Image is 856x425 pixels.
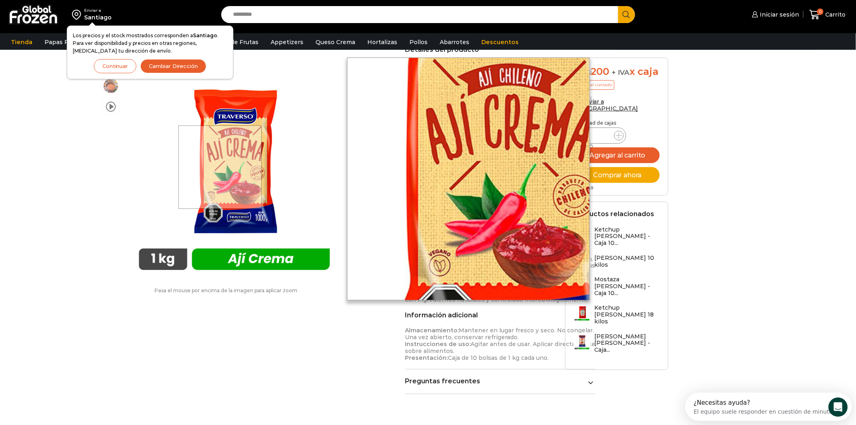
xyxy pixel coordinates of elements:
h3: Ketchup [PERSON_NAME] 18 kilos [595,304,660,325]
span: aji [103,78,119,94]
a: [PERSON_NAME] 10 kilos [574,255,660,272]
h2: Productos relacionados [574,210,655,218]
img: address-field-icon.svg [72,8,84,21]
div: Enviar a [84,8,112,13]
a: Appetizers [267,34,307,50]
a: Abarrotes [436,34,473,50]
strong: Almacenamiento: [405,327,459,334]
h2: Información adicional [405,311,595,319]
span: 0 [817,8,824,15]
strong: Instrucciones de uso: [405,340,470,348]
a: Tienda [7,34,36,50]
h3: Mostaza [PERSON_NAME] - Caja 10... [595,276,660,296]
button: Comprar ahora [574,167,660,183]
iframe: Intercom live chat discovery launcher [685,393,852,421]
div: ¿Necesitas ayuda? [8,7,152,13]
span: + IVA [612,68,630,76]
p: Cantidad de cajas [574,120,660,126]
a: Ketchup [PERSON_NAME] 18 kilos [574,304,660,329]
a: Descuentos [477,34,523,50]
a: Iniciar sesión [750,6,799,23]
iframe: Intercom live chat [828,397,848,417]
h3: Ketchup [PERSON_NAME] - Caja 10... [595,226,660,246]
span: Iniciar sesión [758,11,799,19]
a: Preguntas frecuentes [405,378,595,385]
div: x caja [574,66,660,78]
button: Agregar al carrito [574,147,660,163]
div: El equipo suele responder en cuestión de minutos. [8,13,152,22]
a: Queso Crema [311,34,359,50]
a: Hortalizas [363,34,401,50]
bdi: 12.200 [574,66,609,77]
button: Cambiar Dirección [140,59,206,73]
a: Pulpa de Frutas [208,34,263,50]
span: Carrito [824,11,846,19]
a: [PERSON_NAME] [PERSON_NAME] - Caja... [574,333,660,357]
div: Abrir Intercom Messenger [3,3,176,25]
p: Mantener en lugar fresco y seco. No congelar. Una vez abierto, conservar refrigerado. Agitar ante... [405,327,595,361]
h3: [PERSON_NAME] 10 kilos [595,255,660,268]
a: Mostaza [PERSON_NAME] - Caja 10... [574,276,660,300]
a: Pollos [405,34,432,50]
a: Enviar a [GEOGRAPHIC_DATA] [574,98,638,112]
a: Papas Fritas [40,34,85,50]
a: 0 Carrito [807,5,848,24]
button: Continuar [94,59,136,73]
h3: [PERSON_NAME] [PERSON_NAME] - Caja... [595,333,660,353]
p: Pasa el mouse por encima de la imagen para aplicar zoom [102,288,350,293]
strong: Santiago [193,32,217,38]
div: Santiago [84,13,112,21]
strong: Presentación: [405,354,448,361]
a: Ketchup [PERSON_NAME] - Caja 10... [574,226,660,251]
button: Search button [618,6,635,23]
h2: Detalles del producto [405,46,595,53]
p: Precio al contado [574,80,614,90]
input: Product quantity [592,130,608,141]
p: Los precios y el stock mostrados corresponden a . Para ver disponibilidad y precios en otras regi... [73,32,227,55]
